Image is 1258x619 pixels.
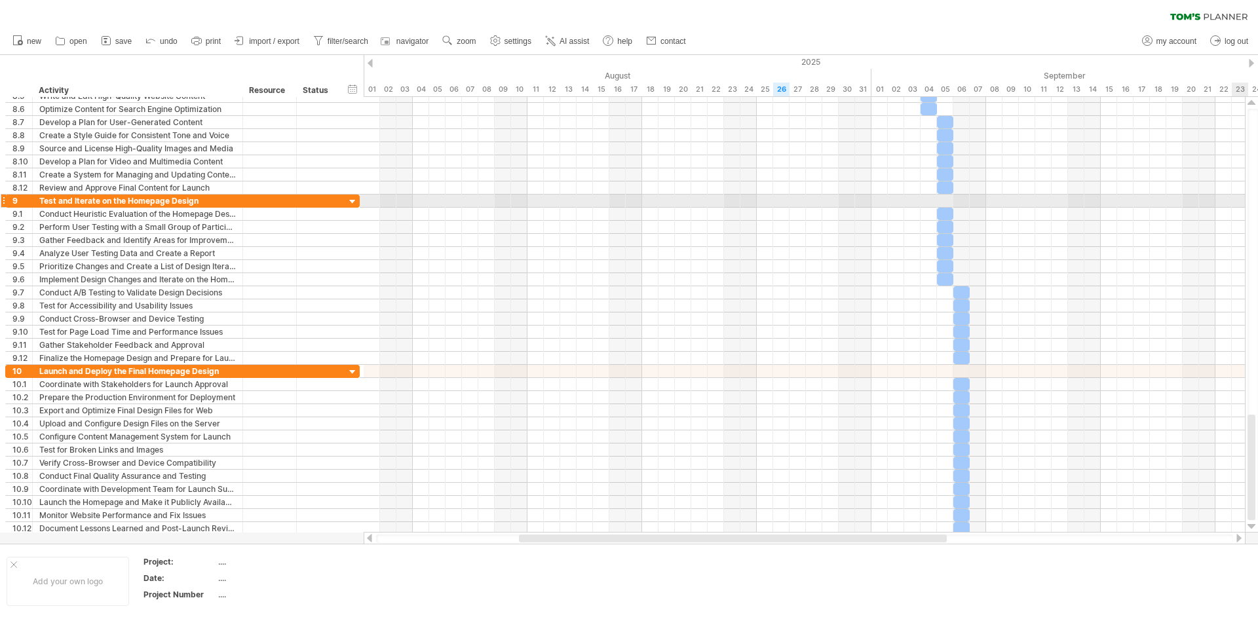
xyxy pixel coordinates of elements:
div: Conduct Cross-Browser and Device Testing [39,312,236,325]
span: open [69,37,87,46]
div: Coordinate with Stakeholders for Launch Approval [39,378,236,390]
div: 9.6 [12,273,32,286]
span: AI assist [560,37,589,46]
div: 9.5 [12,260,32,272]
a: help [600,33,636,50]
div: Wednesday, 3 September 2025 [904,83,921,96]
div: Wednesday, 27 August 2025 [790,83,806,96]
div: 8.7 [12,116,32,128]
div: Test for Accessibility and Usability Issues [39,299,236,312]
span: undo [160,37,178,46]
div: August 2025 [364,69,871,83]
div: 10.1 [12,378,32,390]
div: Gather Feedback and Identify Areas for Improvement [39,234,236,246]
div: 10.8 [12,470,32,482]
div: Tuesday, 19 August 2025 [658,83,675,96]
a: my account [1139,33,1200,50]
span: navigator [396,37,429,46]
div: Thursday, 18 September 2025 [1150,83,1166,96]
a: new [9,33,45,50]
div: Sunday, 3 August 2025 [396,83,413,96]
div: Tuesday, 2 September 2025 [888,83,904,96]
div: 9.4 [12,247,32,259]
span: help [617,37,632,46]
a: open [52,33,91,50]
a: import / export [231,33,303,50]
div: Wednesday, 10 September 2025 [1019,83,1035,96]
div: Project Number [143,589,216,600]
span: settings [505,37,531,46]
div: Friday, 29 August 2025 [822,83,839,96]
div: Wednesday, 6 August 2025 [446,83,462,96]
div: Saturday, 20 September 2025 [1183,83,1199,96]
div: 8.8 [12,129,32,141]
a: AI assist [542,33,593,50]
div: .... [218,572,328,584]
span: new [27,37,41,46]
div: Saturday, 13 September 2025 [1068,83,1084,96]
div: Friday, 19 September 2025 [1166,83,1183,96]
span: filter/search [328,37,368,46]
div: Configure Content Management System for Launch [39,430,236,443]
div: Perform User Testing with a Small Group of Participants [39,221,236,233]
div: 9.7 [12,286,32,299]
div: Analyze User Testing Data and Create a Report [39,247,236,259]
div: Gather Stakeholder Feedback and Approval [39,339,236,351]
div: Conduct Final Quality Assurance and Testing [39,470,236,482]
div: Sunday, 21 September 2025 [1199,83,1215,96]
div: 10 [12,365,32,377]
div: Source and License High-Quality Images and Media [39,142,236,155]
div: Monday, 22 September 2025 [1215,83,1232,96]
div: Develop a Plan for User-Generated Content [39,116,236,128]
div: Sunday, 24 August 2025 [740,83,757,96]
div: Saturday, 30 August 2025 [839,83,855,96]
div: Friday, 5 September 2025 [937,83,953,96]
div: Thursday, 4 September 2025 [921,83,937,96]
div: 8.12 [12,181,32,194]
div: Activity [39,84,235,97]
div: Tuesday, 26 August 2025 [773,83,790,96]
div: Prepare the Production Environment for Deployment [39,391,236,403]
div: Sunday, 10 August 2025 [511,83,527,96]
a: settings [487,33,535,50]
div: Saturday, 23 August 2025 [724,83,740,96]
a: log out [1207,33,1252,50]
a: filter/search [310,33,372,50]
div: Conduct A/B Testing to Validate Design Decisions [39,286,236,299]
div: 8.11 [12,168,32,181]
div: Export and Optimize Final Design Files for Web [39,404,236,417]
div: Add your own logo [7,557,129,606]
div: Friday, 8 August 2025 [478,83,495,96]
div: Sunday, 14 September 2025 [1084,83,1101,96]
div: Tuesday, 5 August 2025 [429,83,446,96]
div: Date: [143,572,216,584]
div: Monday, 1 September 2025 [871,83,888,96]
span: print [206,37,221,46]
div: .... [218,589,328,600]
div: 9.1 [12,208,32,220]
div: Status [303,84,332,97]
div: Thursday, 7 August 2025 [462,83,478,96]
div: 10.4 [12,417,32,430]
div: Saturday, 6 September 2025 [953,83,970,96]
div: Monday, 15 September 2025 [1101,83,1117,96]
div: Wednesday, 20 August 2025 [675,83,691,96]
div: 9 [12,195,32,207]
div: Monday, 18 August 2025 [642,83,658,96]
a: contact [643,33,690,50]
div: 8.9 [12,142,32,155]
div: 8.10 [12,155,32,168]
div: Friday, 1 August 2025 [364,83,380,96]
div: Wednesday, 13 August 2025 [560,83,577,96]
div: Wednesday, 17 September 2025 [1134,83,1150,96]
div: Create a Style Guide for Consistent Tone and Voice [39,129,236,141]
div: Conduct Heuristic Evaluation of the Homepage Design [39,208,236,220]
div: Test and Iterate on the Homepage Design [39,195,236,207]
div: Project: [143,556,216,567]
div: Document Lessons Learned and Post-Launch Review [39,522,236,535]
div: Tuesday, 9 September 2025 [1002,83,1019,96]
div: Tuesday, 23 September 2025 [1232,83,1248,96]
a: navigator [379,33,432,50]
a: undo [142,33,181,50]
span: my account [1156,37,1196,46]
